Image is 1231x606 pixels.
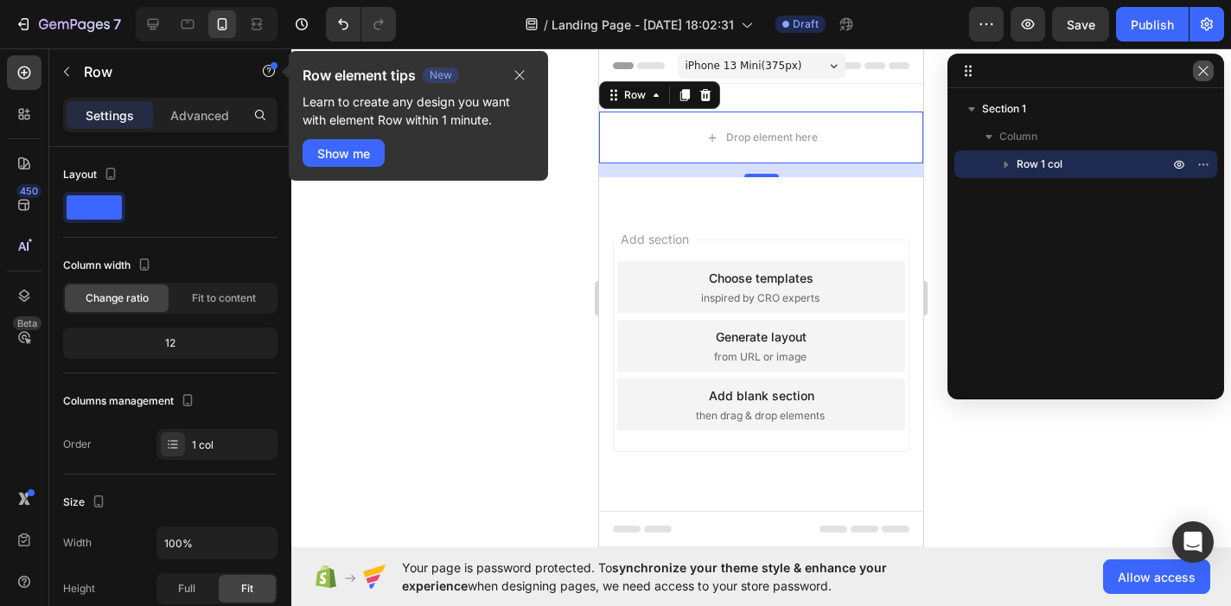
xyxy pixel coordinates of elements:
p: Settings [86,106,134,124]
span: / [544,16,548,34]
div: Layout [63,163,121,187]
button: 7 [7,7,129,41]
input: Auto [157,527,277,558]
div: 1 col [192,437,273,453]
span: Section 1 [982,100,1026,118]
div: Beta [13,316,41,330]
button: Publish [1116,7,1189,41]
button: Save [1052,7,1109,41]
span: Save [1067,17,1095,32]
div: Width [63,535,92,551]
span: synchronize your theme style & enhance your experience [402,560,887,593]
span: Fit to content [192,290,256,306]
p: Row [84,61,231,82]
div: Height [63,581,95,596]
span: Full [178,581,195,596]
p: 7 [113,14,121,35]
span: Your page is password protected. To when designing pages, we need access to your store password. [402,558,954,595]
div: Open Intercom Messenger [1172,521,1214,563]
span: Allow access [1118,568,1196,586]
div: Size [63,491,109,514]
div: Columns management [63,390,198,413]
div: Undo/Redo [326,7,396,41]
span: Row 1 col [1017,156,1062,173]
p: Advanced [170,106,229,124]
div: Column width [63,254,155,277]
span: Change ratio [86,290,149,306]
button: Allow access [1103,559,1210,594]
iframe: Design area [599,48,923,547]
div: 450 [16,184,41,198]
span: Landing Page - [DATE] 18:02:31 [552,16,734,34]
div: Order [63,437,92,452]
div: 12 [67,331,274,355]
span: Draft [793,16,819,32]
span: Column [999,128,1037,145]
span: Fit [241,581,253,596]
div: Publish [1131,16,1174,34]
